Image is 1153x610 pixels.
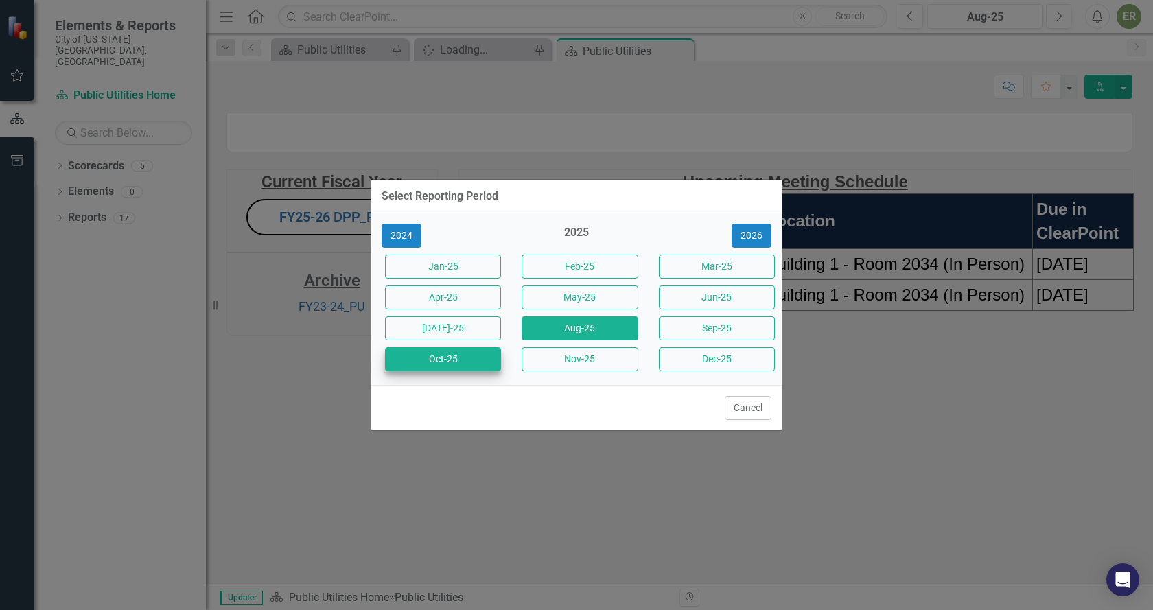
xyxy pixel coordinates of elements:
[385,316,501,340] button: [DATE]-25
[1106,563,1139,596] div: Open Intercom Messenger
[659,285,775,309] button: Jun-25
[732,224,771,248] button: 2026
[659,255,775,279] button: Mar-25
[522,285,638,309] button: May-25
[385,347,501,371] button: Oct-25
[522,316,638,340] button: Aug-25
[725,396,771,420] button: Cancel
[659,316,775,340] button: Sep-25
[522,255,638,279] button: Feb-25
[522,347,638,371] button: Nov-25
[382,190,498,202] div: Select Reporting Period
[385,285,501,309] button: Apr-25
[382,224,421,248] button: 2024
[659,347,775,371] button: Dec-25
[518,225,634,248] div: 2025
[385,255,501,279] button: Jan-25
